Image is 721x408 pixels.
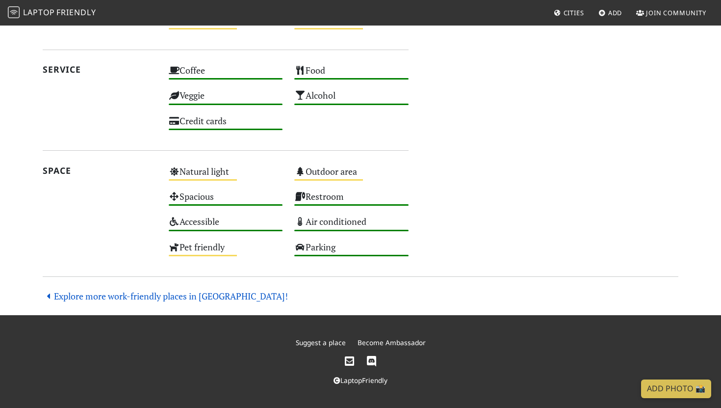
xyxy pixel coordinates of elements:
div: Parking [288,239,414,264]
a: Become Ambassador [358,338,426,347]
h2: Space [43,165,157,176]
a: Add [594,4,626,22]
div: Coffee [163,62,289,87]
span: Add [608,8,622,17]
div: Food [288,62,414,87]
div: Veggie [163,87,289,112]
div: Air conditioned [288,214,414,239]
div: Spacious [163,189,289,214]
a: LaptopFriendly [334,376,387,385]
div: Alcohol [288,87,414,112]
h2: Service [43,64,157,75]
img: LaptopFriendly [8,6,20,18]
div: Accessible [163,214,289,239]
a: Explore more work-friendly places in [GEOGRAPHIC_DATA]! [43,290,288,302]
span: Cities [564,8,584,17]
a: Join Community [632,4,710,22]
div: Natural light [163,163,289,189]
div: Credit cards [163,113,289,138]
div: Pet friendly [163,239,289,264]
a: LaptopFriendly LaptopFriendly [8,4,96,22]
a: Suggest a place [296,338,346,347]
div: Outdoor area [288,163,414,189]
div: Restroom [288,189,414,214]
span: Friendly [56,7,96,18]
span: Join Community [646,8,706,17]
span: Laptop [23,7,55,18]
a: Cities [550,4,588,22]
